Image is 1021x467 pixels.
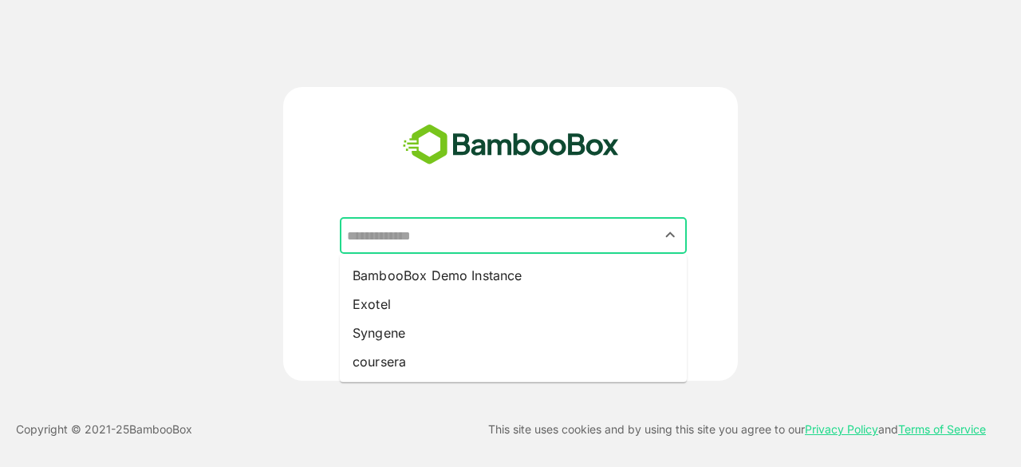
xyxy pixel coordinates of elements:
li: Syngene [340,319,687,347]
p: Copyright © 2021- 25 BambooBox [16,420,192,439]
img: bamboobox [394,119,628,172]
a: Privacy Policy [805,422,878,436]
li: Exotel [340,290,687,319]
a: Terms of Service [898,422,986,436]
li: coursera [340,347,687,376]
button: Close [660,224,681,246]
p: This site uses cookies and by using this site you agree to our and [488,420,986,439]
li: BambooBox Demo Instance [340,261,687,290]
